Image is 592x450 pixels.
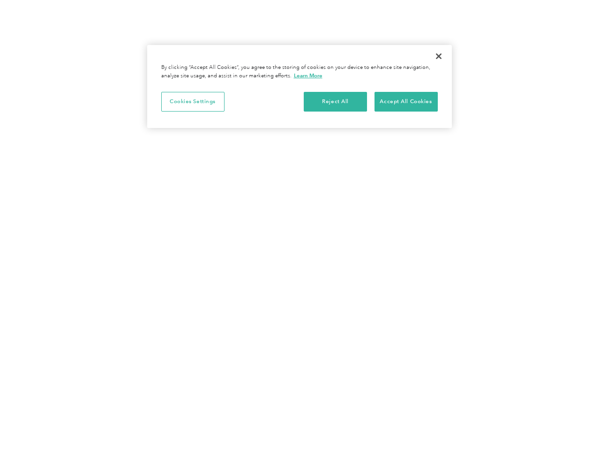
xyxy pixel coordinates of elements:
div: By clicking “Accept All Cookies”, you agree to the storing of cookies on your device to enhance s... [161,64,438,80]
button: Accept All Cookies [375,92,438,112]
a: More information about your privacy, opens in a new tab [294,72,322,79]
button: Reject All [304,92,367,112]
button: Cookies Settings [161,92,225,112]
div: Privacy [147,45,452,128]
button: Close [428,46,449,67]
div: Cookie banner [147,45,452,128]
